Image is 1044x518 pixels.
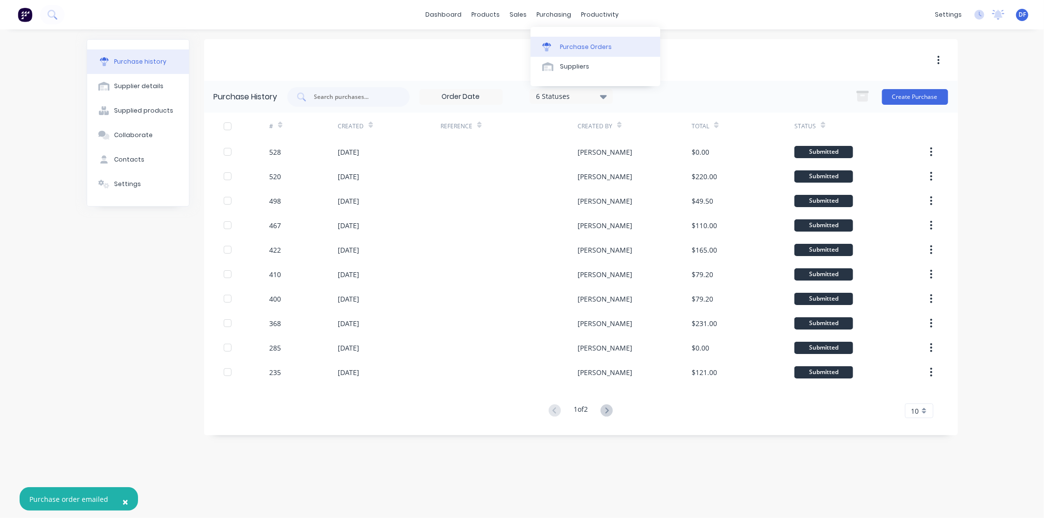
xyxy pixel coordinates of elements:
[269,196,281,206] div: 498
[794,293,853,305] div: Submitted
[114,57,166,66] div: Purchase history
[269,367,281,377] div: 235
[114,82,163,91] div: Supplier details
[269,269,281,280] div: 410
[692,171,717,182] div: $220.00
[578,147,632,157] div: [PERSON_NAME]
[269,294,281,304] div: 400
[911,406,919,416] span: 10
[578,171,632,182] div: [PERSON_NAME]
[87,98,189,123] button: Supplied products
[269,245,281,255] div: 422
[338,245,359,255] div: [DATE]
[578,196,632,206] div: [PERSON_NAME]
[794,244,853,256] div: Submitted
[214,91,278,103] div: Purchase History
[532,7,576,22] div: purchasing
[794,317,853,330] div: Submitted
[18,7,32,22] img: Factory
[578,269,632,280] div: [PERSON_NAME]
[794,219,853,232] div: Submitted
[531,57,660,76] a: Suppliers
[578,294,632,304] div: [PERSON_NAME]
[692,147,709,157] div: $0.00
[531,37,660,56] a: Purchase Orders
[560,62,589,71] div: Suppliers
[578,367,632,377] div: [PERSON_NAME]
[536,91,606,101] div: 6 Statuses
[794,366,853,378] div: Submitted
[505,7,532,22] div: sales
[930,7,967,22] div: settings
[794,268,853,281] div: Submitted
[692,318,717,329] div: $231.00
[578,122,612,131] div: Created By
[692,294,713,304] div: $79.20
[87,74,189,98] button: Supplier details
[338,147,359,157] div: [DATE]
[338,318,359,329] div: [DATE]
[560,43,612,51] div: Purchase Orders
[269,343,281,353] div: 285
[338,367,359,377] div: [DATE]
[338,122,364,131] div: Created
[794,195,853,207] div: Submitted
[794,342,853,354] div: Submitted
[338,220,359,231] div: [DATE]
[313,92,394,102] input: Search purchases...
[114,155,144,164] div: Contacts
[574,404,588,418] div: 1 of 2
[441,122,472,131] div: Reference
[269,318,281,329] div: 368
[794,170,853,183] div: Submitted
[692,343,709,353] div: $0.00
[87,49,189,74] button: Purchase history
[338,171,359,182] div: [DATE]
[692,269,713,280] div: $79.20
[269,147,281,157] div: 528
[338,196,359,206] div: [DATE]
[794,122,816,131] div: Status
[114,131,153,140] div: Collaborate
[578,220,632,231] div: [PERSON_NAME]
[87,147,189,172] button: Contacts
[87,123,189,147] button: Collaborate
[269,171,281,182] div: 520
[794,146,853,158] div: Submitted
[576,7,624,22] div: productivity
[113,490,138,514] button: Close
[578,318,632,329] div: [PERSON_NAME]
[269,220,281,231] div: 467
[338,343,359,353] div: [DATE]
[692,220,717,231] div: $110.00
[882,89,948,105] button: Create Purchase
[122,495,128,509] span: ×
[692,245,717,255] div: $165.00
[114,106,173,115] div: Supplied products
[692,122,709,131] div: Total
[578,343,632,353] div: [PERSON_NAME]
[692,196,713,206] div: $49.50
[578,245,632,255] div: [PERSON_NAME]
[29,494,108,504] div: Purchase order emailed
[420,90,502,104] input: Order Date
[338,269,359,280] div: [DATE]
[692,367,717,377] div: $121.00
[114,180,141,188] div: Settings
[269,122,273,131] div: #
[87,172,189,196] button: Settings
[466,7,505,22] div: products
[1019,10,1026,19] span: DF
[420,7,466,22] a: dashboard
[338,294,359,304] div: [DATE]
